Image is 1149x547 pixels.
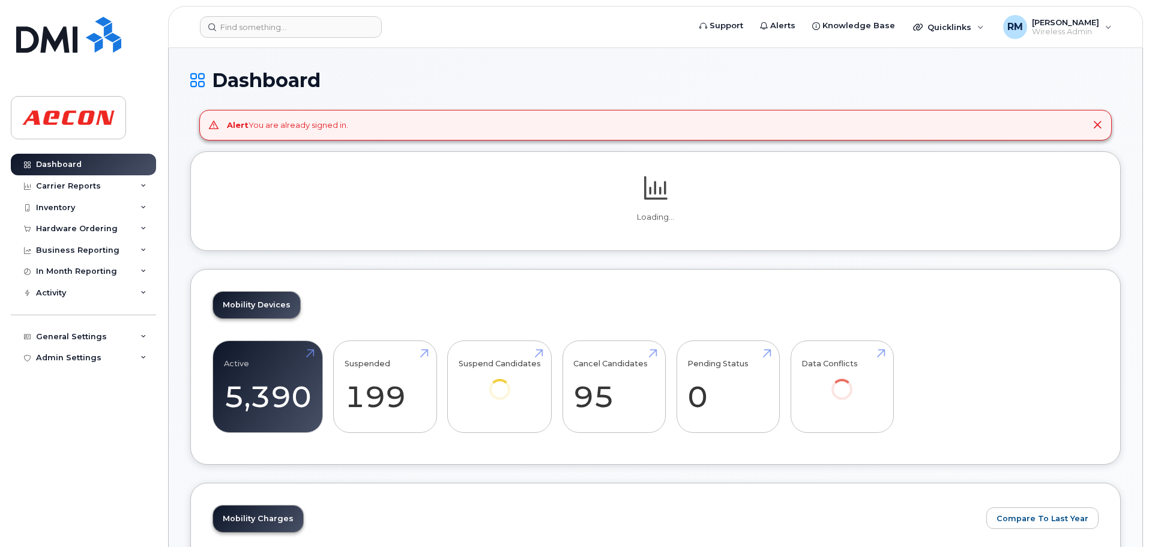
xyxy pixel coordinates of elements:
[986,507,1099,529] button: Compare To Last Year
[997,513,1088,524] span: Compare To Last Year
[687,347,768,426] a: Pending Status 0
[345,347,426,426] a: Suspended 199
[213,292,300,318] a: Mobility Devices
[227,120,249,130] strong: Alert
[224,347,312,426] a: Active 5,390
[213,212,1099,223] p: Loading...
[573,347,654,426] a: Cancel Candidates 95
[801,347,882,416] a: Data Conflicts
[227,119,348,131] div: You are already signed in.
[190,70,1121,91] h1: Dashboard
[459,347,541,416] a: Suspend Candidates
[213,506,303,532] a: Mobility Charges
